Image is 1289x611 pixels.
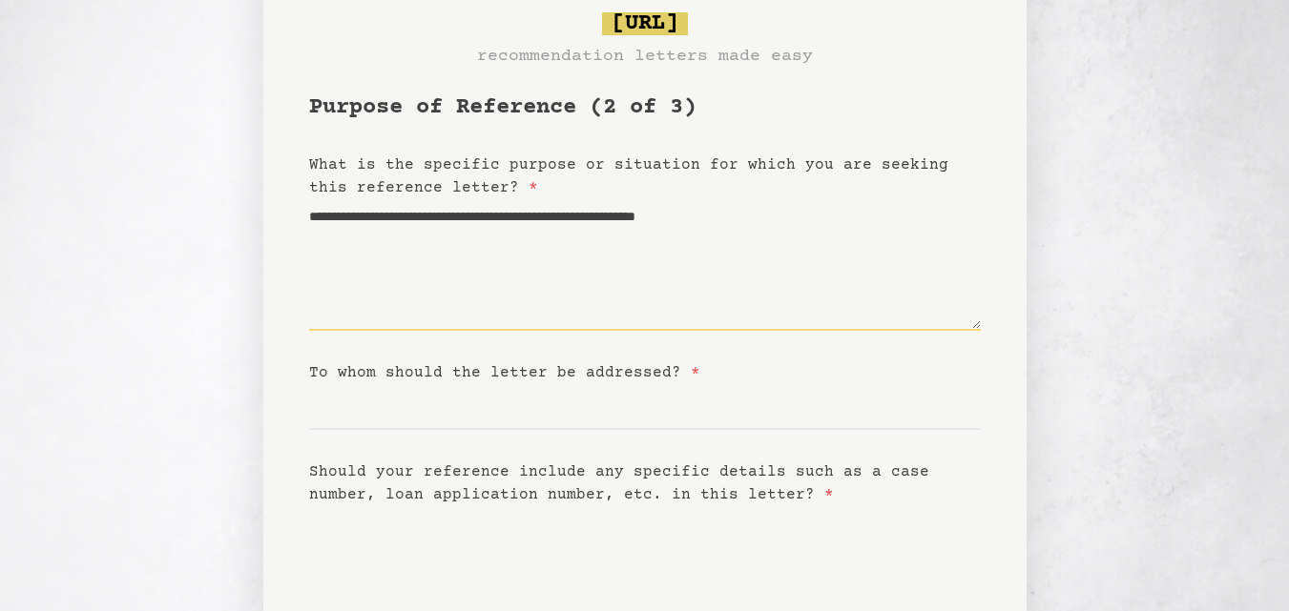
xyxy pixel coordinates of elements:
h1: Purpose of Reference (2 of 3) [309,92,981,123]
span: [URL] [602,12,688,35]
h3: recommendation letters made easy [477,43,813,70]
label: Should your reference include any specific details such as a case number, loan application number... [309,463,929,503]
label: What is the specific purpose or situation for which you are seeking this reference letter? [309,156,948,196]
label: To whom should the letter be addressed? [309,364,700,381]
